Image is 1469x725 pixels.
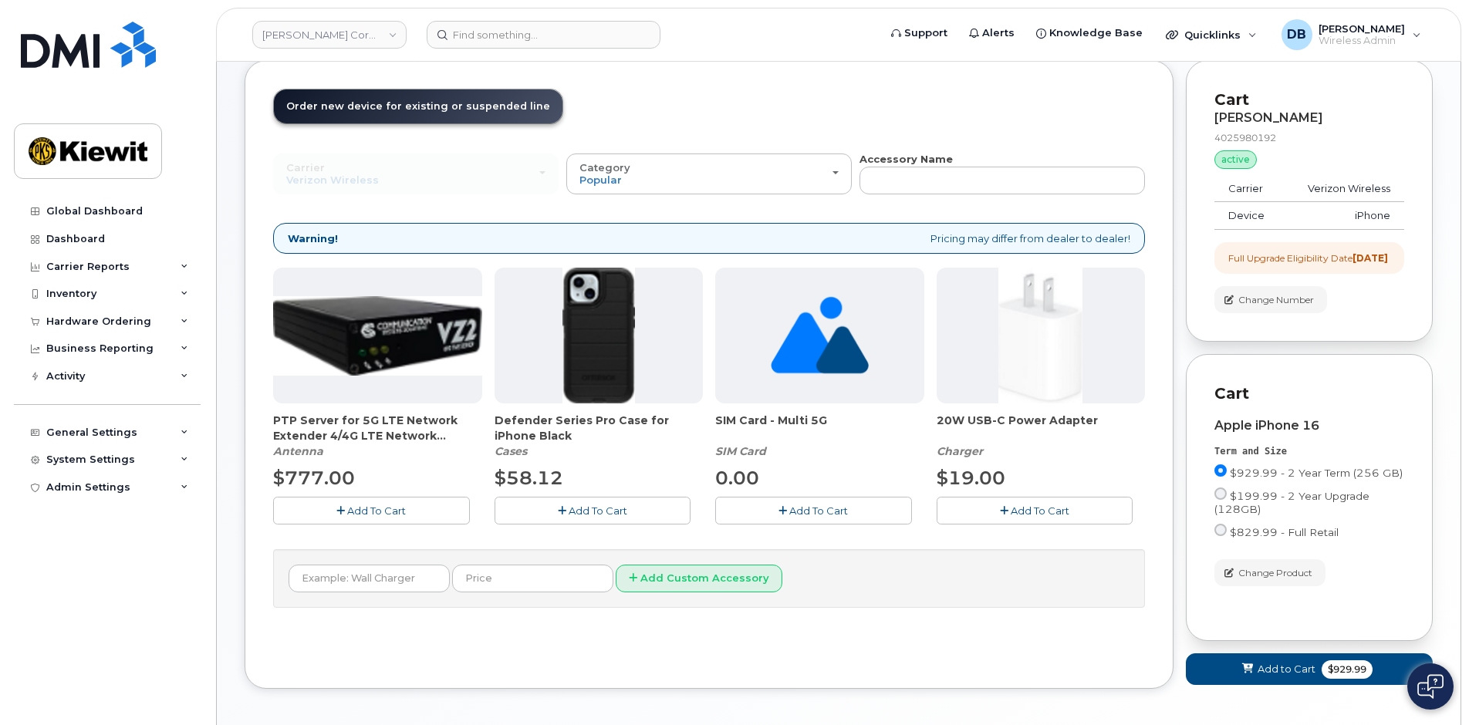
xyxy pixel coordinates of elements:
span: Alerts [982,25,1015,41]
a: Kiewit Corporation [252,21,407,49]
span: $829.99 - Full Retail [1230,526,1339,538]
em: SIM Card [715,444,766,458]
div: Term and Size [1214,445,1404,458]
button: Add To Cart [273,497,470,524]
div: Defender Series Pro Case for iPhone Black [495,413,704,459]
span: $777.00 [273,467,355,489]
input: $829.99 - Full Retail [1214,524,1227,536]
span: PTP Server for 5G LTE Network Extender 4/4G LTE Network Extender 3 [273,413,482,443]
div: Full Upgrade Eligibility Date [1228,251,1388,265]
a: Support [880,18,958,49]
span: Add To Cart [347,504,406,517]
button: Add To Cart [495,497,691,524]
p: Cart [1214,383,1404,405]
strong: Warning! [288,231,338,246]
div: active [1214,150,1257,169]
button: Add To Cart [715,497,912,524]
button: Add Custom Accessory [616,565,782,593]
span: Change Product [1238,566,1312,580]
span: Add to Cart [1258,662,1315,676]
button: Change Product [1214,559,1325,586]
a: Alerts [958,18,1025,49]
input: Find something... [427,21,660,49]
span: SIM Card - Multi 5G [715,413,924,443]
span: Category [579,161,630,174]
td: Carrier [1214,175,1284,203]
span: Add To Cart [569,504,627,517]
span: Defender Series Pro Case for iPhone Black [495,413,704,443]
span: Add To Cart [1011,504,1069,517]
div: [PERSON_NAME] [1214,111,1404,125]
span: $929.99 - 2 Year Term (256 GB) [1230,467,1403,479]
strong: [DATE] [1352,252,1388,264]
img: apple20w.jpg [998,268,1082,403]
input: $199.99 - 2 Year Upgrade (128GB) [1214,487,1227,500]
span: DB [1287,25,1306,44]
span: [PERSON_NAME] [1319,22,1405,35]
span: 20W USB-C Power Adapter [937,413,1146,443]
em: Charger [937,444,983,458]
span: Change Number [1238,293,1314,307]
div: 4025980192 [1214,131,1404,144]
span: Knowledge Base [1049,25,1143,41]
span: Add To Cart [789,504,848,517]
img: defenderiphone14.png [562,268,635,403]
span: Support [904,25,947,41]
div: 20W USB-C Power Adapter [937,413,1146,459]
img: Open chat [1417,674,1444,699]
div: PTP Server for 5G LTE Network Extender 4/4G LTE Network Extender 3 [273,413,482,459]
strong: Accessory Name [859,153,953,165]
img: Casa_Sysem.png [273,296,482,376]
div: Pricing may differ from dealer to dealer! [273,223,1145,255]
button: Category Popular [566,153,852,194]
span: Order new device for existing or suspended line [286,100,550,112]
button: Add to Cart $929.99 [1186,653,1433,685]
input: $929.99 - 2 Year Term (256 GB) [1214,464,1227,477]
span: $58.12 [495,467,563,489]
p: Cart [1214,89,1404,111]
td: Verizon Wireless [1284,175,1404,203]
a: Knowledge Base [1025,18,1153,49]
span: Popular [579,174,622,186]
button: Add To Cart [937,497,1133,524]
span: Wireless Admin [1319,35,1405,47]
span: $929.99 [1322,660,1373,679]
em: Antenna [273,444,323,458]
div: Daniel Buffington [1271,19,1432,50]
div: Apple iPhone 16 [1214,419,1404,433]
em: Cases [495,444,527,458]
span: $199.99 - 2 Year Upgrade (128GB) [1214,490,1369,515]
div: SIM Card - Multi 5G [715,413,924,459]
td: iPhone [1284,202,1404,230]
img: no_image_found-2caef05468ed5679b831cfe6fc140e25e0c280774317ffc20a367ab7fd17291e.png [771,268,869,403]
div: Quicklinks [1155,19,1268,50]
span: Quicklinks [1184,29,1241,41]
td: Device [1214,202,1284,230]
button: Change Number [1214,286,1327,313]
span: $19.00 [937,467,1005,489]
input: Price [452,565,613,592]
input: Example: Wall Charger [289,565,450,592]
span: 0.00 [715,467,759,489]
